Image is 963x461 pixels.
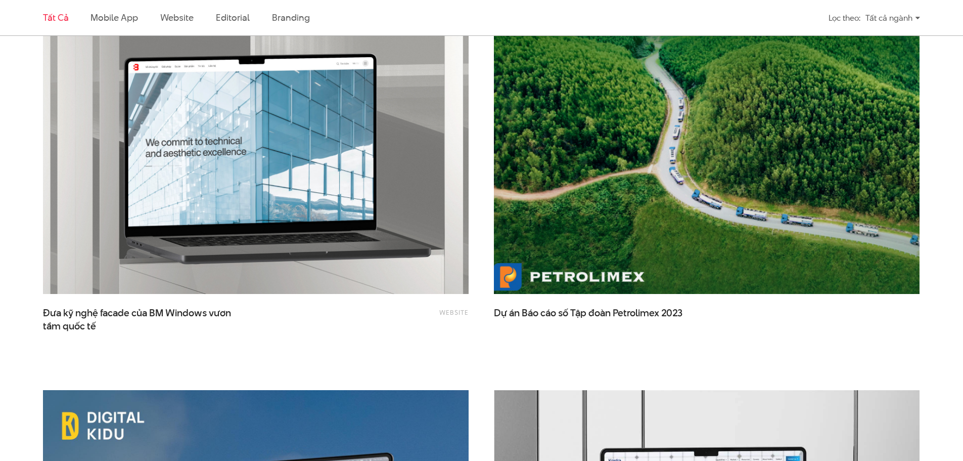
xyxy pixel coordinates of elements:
[43,307,245,332] span: Đưa kỹ nghệ facade của BM Windows vươn
[43,9,469,294] img: BMWindows
[160,11,194,24] a: Website
[272,11,309,24] a: Branding
[494,306,507,320] span: Dự
[829,9,860,27] div: Lọc theo:
[216,11,250,24] a: Editorial
[613,306,659,320] span: Petrolimex
[43,307,245,332] a: Đưa kỹ nghệ facade của BM Windows vươntầm quốc tế
[865,9,920,27] div: Tất cả ngành
[494,307,696,332] a: Dự án Báo cáo số Tập đoàn Petrolimex 2023
[558,306,568,320] span: số
[509,306,520,320] span: án
[661,306,682,320] span: 2023
[90,11,137,24] a: Mobile app
[439,308,469,317] a: Website
[43,11,68,24] a: Tất cả
[540,306,556,320] span: cáo
[588,306,611,320] span: đoàn
[522,306,538,320] span: Báo
[43,320,96,333] span: tầm quốc tế
[570,306,586,320] span: Tập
